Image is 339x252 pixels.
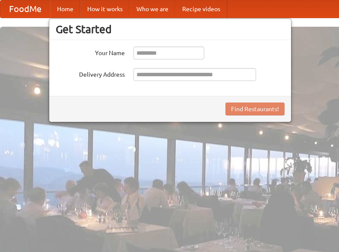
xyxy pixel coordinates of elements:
[80,0,130,18] a: How it works
[56,23,285,36] h3: Get Started
[56,68,125,79] label: Delivery Address
[175,0,227,18] a: Recipe videos
[56,47,125,57] label: Your Name
[0,0,50,18] a: FoodMe
[50,0,80,18] a: Home
[130,0,175,18] a: Who we are
[225,103,285,115] button: Find Restaurants!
